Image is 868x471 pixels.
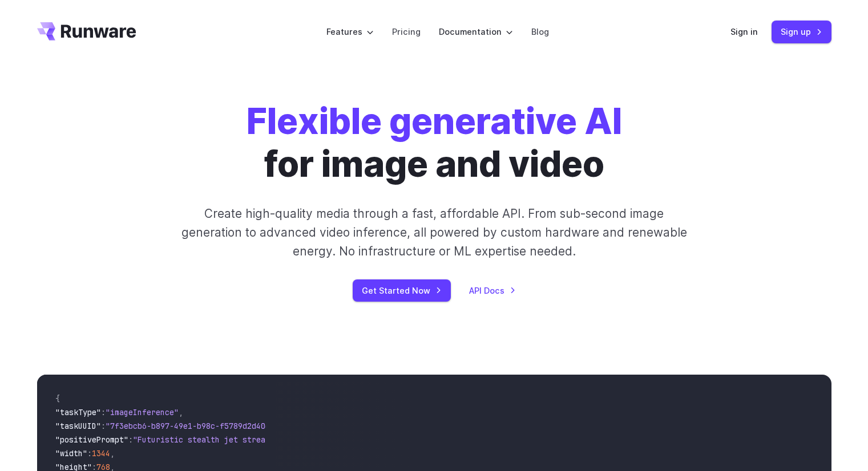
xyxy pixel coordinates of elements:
[180,204,688,261] p: Create high-quality media through a fast, affordable API. From sub-second image generation to adv...
[469,284,516,297] a: API Docs
[531,25,549,38] a: Blog
[730,25,758,38] a: Sign in
[128,435,133,445] span: :
[55,435,128,445] span: "positivePrompt"
[247,100,622,186] h1: for image and video
[392,25,421,38] a: Pricing
[55,448,87,458] span: "width"
[92,448,110,458] span: 1344
[439,25,513,38] label: Documentation
[179,407,183,417] span: ,
[55,407,101,417] span: "taskType"
[247,100,622,143] strong: Flexible generative AI
[87,448,92,458] span: :
[37,22,136,40] a: Go to /
[772,21,831,43] a: Sign up
[55,393,60,404] span: {
[106,421,279,431] span: "7f3ebcb6-b897-49e1-b98c-f5789d2d40d7"
[133,435,548,445] span: "Futuristic stealth jet streaking through a neon-lit cityscape with glowing purple exhaust"
[55,421,101,431] span: "taskUUID"
[110,448,115,458] span: ,
[326,25,374,38] label: Features
[353,279,451,302] a: Get Started Now
[101,421,106,431] span: :
[106,407,179,417] span: "imageInference"
[101,407,106,417] span: :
